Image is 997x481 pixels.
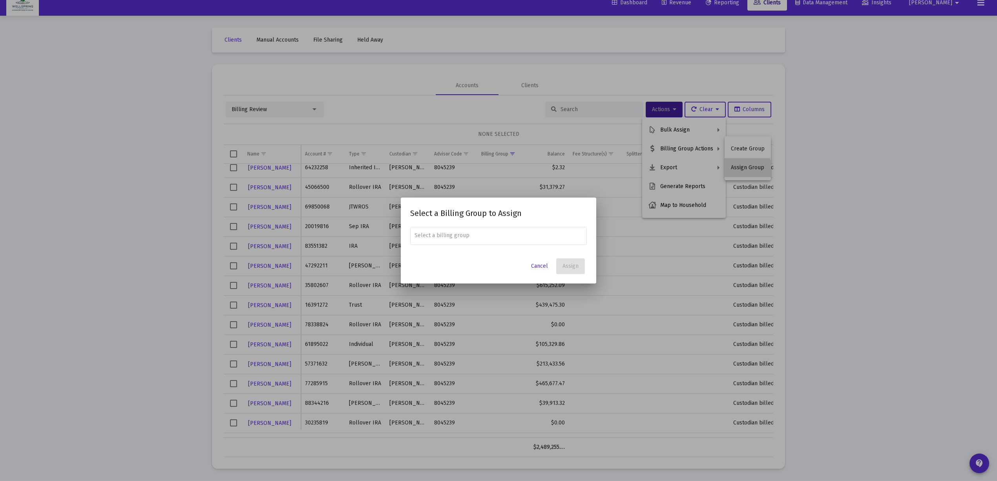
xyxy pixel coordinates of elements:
[556,258,585,274] button: Assign
[525,258,554,274] button: Cancel
[531,263,548,269] span: Cancel
[562,263,579,269] span: Assign
[410,207,587,219] h2: Select a Billing Group to Assign
[415,232,583,239] input: Select a billing group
